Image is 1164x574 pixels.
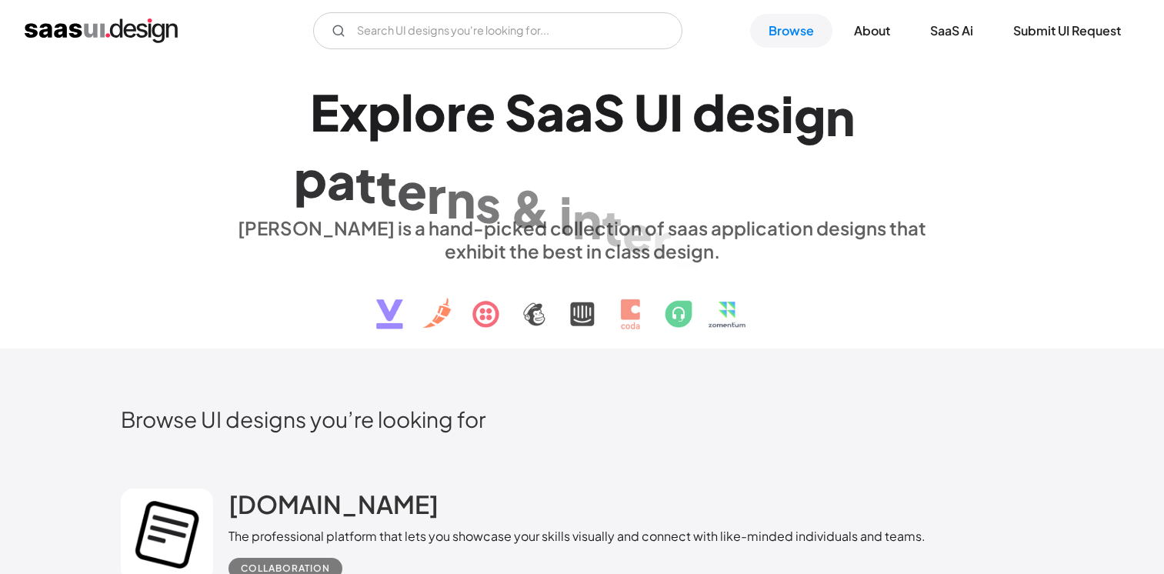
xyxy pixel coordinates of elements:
[313,12,682,49] form: Email Form
[465,82,495,142] div: e
[228,489,439,527] a: [DOMAIN_NAME]
[446,169,475,229] div: n
[672,218,700,277] div: a
[25,18,178,43] a: home
[750,14,832,48] a: Browse
[414,82,446,142] div: o
[349,262,815,342] img: text, icon, saas logo
[781,84,794,143] div: i
[572,190,602,249] div: n
[634,82,669,142] div: U
[692,82,725,142] div: d
[652,211,672,270] div: r
[401,82,414,142] div: l
[794,85,825,145] div: g
[294,149,327,208] div: p
[427,165,446,224] div: r
[669,82,683,142] div: I
[313,12,682,49] input: Search UI designs you're looking for...
[825,87,855,146] div: n
[355,154,376,213] div: t
[327,151,355,210] div: a
[397,161,427,220] div: e
[602,197,622,256] div: t
[228,82,936,201] h1: Explore SaaS UI design patterns & interactions.
[912,14,992,48] a: SaaS Ai
[376,157,397,216] div: t
[510,179,550,238] div: &
[121,405,1044,432] h2: Browse UI designs you’re looking for
[835,14,909,48] a: About
[536,82,565,142] div: a
[565,82,593,142] div: a
[755,83,781,142] div: s
[368,82,401,142] div: p
[228,216,936,262] div: [PERSON_NAME] is a hand-picked collection of saas application designs that exhibit the best in cl...
[228,527,926,546] div: The professional platform that lets you showcase your skills visually and connect with like-minde...
[446,82,465,142] div: r
[593,82,625,142] div: S
[475,174,501,233] div: s
[228,489,439,519] h2: [DOMAIN_NAME]
[995,14,1139,48] a: Submit UI Request
[559,185,572,244] div: i
[339,82,368,142] div: x
[622,203,652,262] div: e
[310,82,339,142] div: E
[505,82,536,142] div: S
[725,82,755,142] div: e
